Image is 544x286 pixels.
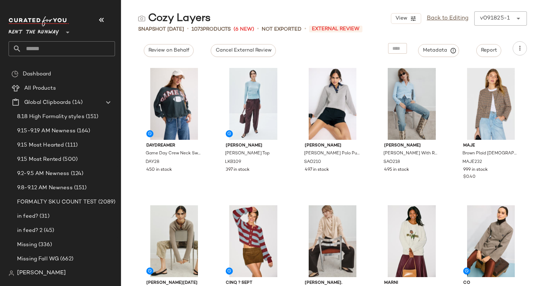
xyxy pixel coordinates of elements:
[462,159,482,165] span: MAJE232
[17,241,37,249] span: Missing
[38,212,49,221] span: (31)
[257,25,259,33] span: •
[225,150,270,157] span: [PERSON_NAME] Top
[463,143,519,149] span: Maje
[9,270,14,276] img: svg%3e
[24,99,71,107] span: Global Clipboards
[138,26,184,33] span: Snapshot [DATE]
[42,227,54,235] span: (45)
[463,167,488,173] span: 999 in stock
[37,241,52,249] span: (336)
[146,150,201,157] span: Game Day Crew Neck Sweatshirt
[304,25,306,33] span: •
[17,184,73,192] span: 9.8-9.12 AM Newness
[304,159,321,165] span: SAO210
[457,68,524,140] img: MAJE232.jpg
[457,205,524,277] img: COC77.jpg
[226,143,281,149] span: [PERSON_NAME]
[17,155,61,164] span: 9.15 Most Rented
[138,11,211,26] div: Cozy Layers
[9,24,59,37] span: Rent the Runway
[146,167,172,173] span: 450 in stock
[383,150,439,157] span: [PERSON_NAME] With Ruffle Sleeve
[234,26,254,33] span: (6 New)
[187,25,189,33] span: •
[9,16,69,26] img: cfy_white_logo.C9jOOHJF.svg
[17,113,84,121] span: 8.18 High Formality styles
[309,26,362,32] span: External Review
[225,159,241,165] span: LKB109
[17,127,75,135] span: 9.15-9.19 AM Newness
[305,167,329,173] span: 497 in stock
[17,212,38,221] span: in feed?
[395,16,407,21] span: View
[73,184,87,192] span: (151)
[17,198,97,206] span: FORMALTY SKU COUNT TEST
[262,26,302,33] span: Not Exported
[299,68,366,140] img: SAO210.jpg
[84,113,99,121] span: (151)
[61,155,78,164] span: (500)
[476,44,501,57] button: Report
[220,205,287,277] img: CAS246.jpg
[384,143,440,149] span: [PERSON_NAME]
[423,47,455,54] span: Metadata
[211,44,276,57] button: Cancel External Review
[75,127,90,135] span: (164)
[391,13,421,24] button: View
[299,205,366,277] img: VIN253.jpg
[378,205,445,277] img: MAR131.jpg
[23,70,51,78] span: Dashboard
[304,150,360,157] span: [PERSON_NAME] Polo Pullover
[64,141,78,149] span: (111)
[138,15,145,22] img: svg%3e
[141,68,208,140] img: DAY28.jpg
[383,159,400,165] span: SAO218
[146,159,159,165] span: DAY28
[146,143,202,149] span: DAYDREAMER
[97,198,115,206] span: (2089)
[226,167,250,173] span: 397 in stock
[481,48,497,53] span: Report
[11,70,19,78] img: svg%3e
[305,143,360,149] span: [PERSON_NAME]
[144,44,194,57] button: Review on Behalf
[378,68,445,140] img: SAO218.jpg
[17,170,69,178] span: 9.2-9.5 AM Newness
[141,205,208,277] img: CIAO30.jpg
[220,68,287,140] img: LKB109.jpg
[384,167,409,173] span: 495 in stock
[17,255,59,263] span: Missing Fall WG
[427,14,469,23] a: Back to Editing
[463,174,476,180] span: $0.40
[480,14,510,23] div: v091825-1
[418,44,459,57] button: Metadata
[192,27,203,32] span: 1073
[148,48,189,53] span: Review on Behalf
[192,26,231,33] div: Products
[71,99,83,107] span: (14)
[17,269,66,277] span: [PERSON_NAME]
[17,227,42,235] span: in feed? 2
[69,170,84,178] span: (124)
[17,141,64,149] span: 9.15 Most Hearted
[215,48,271,53] span: Cancel External Review
[24,84,56,92] span: All Products
[462,150,518,157] span: Brown Plaid [DEMOGRAPHIC_DATA] Jacket
[59,255,73,263] span: (662)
